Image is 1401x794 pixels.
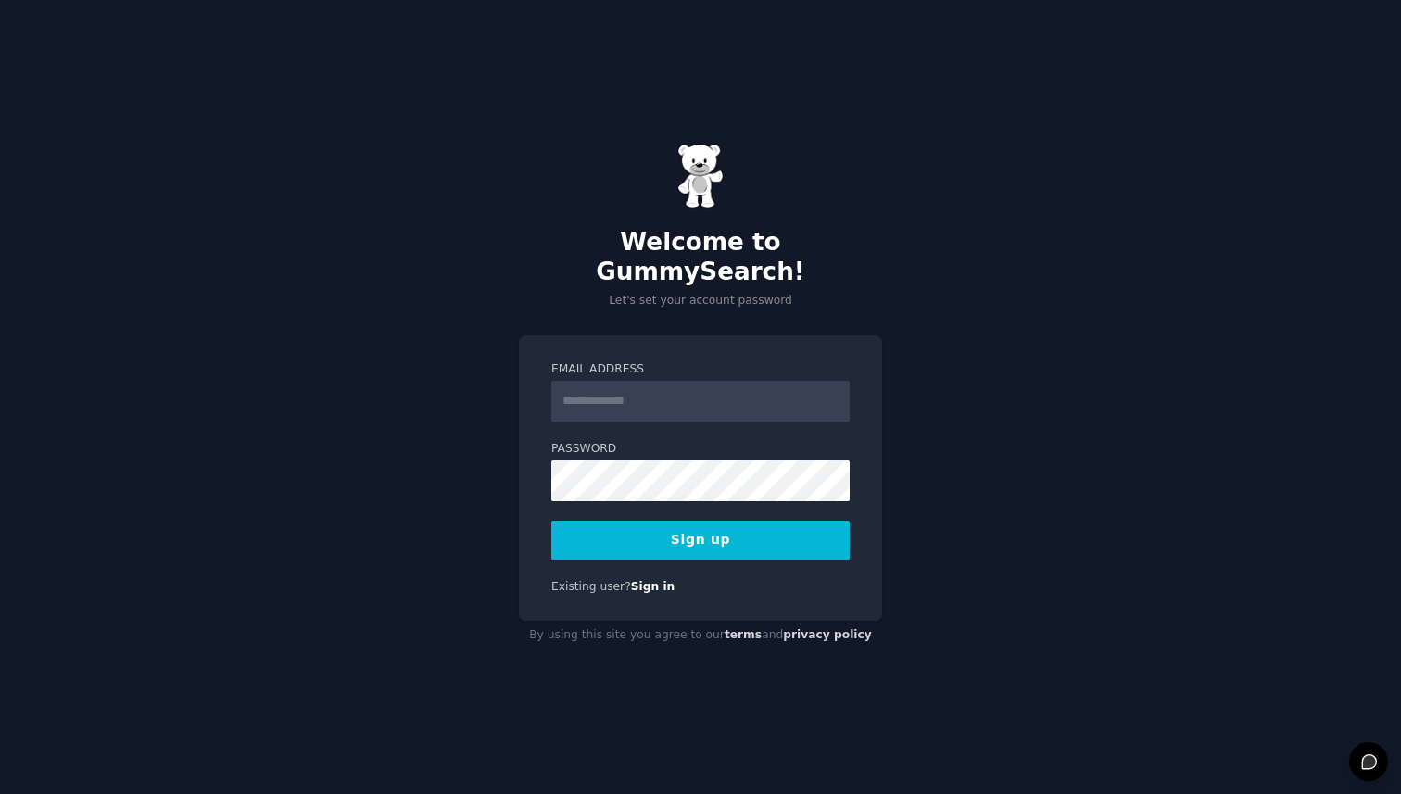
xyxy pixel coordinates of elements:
a: Sign in [631,580,675,593]
p: Let's set your account password [519,293,882,309]
h2: Welcome to GummySearch! [519,228,882,286]
label: Email Address [551,361,850,378]
label: Password [551,441,850,458]
div: By using this site you agree to our and [519,621,882,650]
span: Existing user? [551,580,631,593]
a: privacy policy [783,628,872,641]
a: terms [725,628,762,641]
button: Sign up [551,521,850,560]
img: Gummy Bear [677,144,724,208]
